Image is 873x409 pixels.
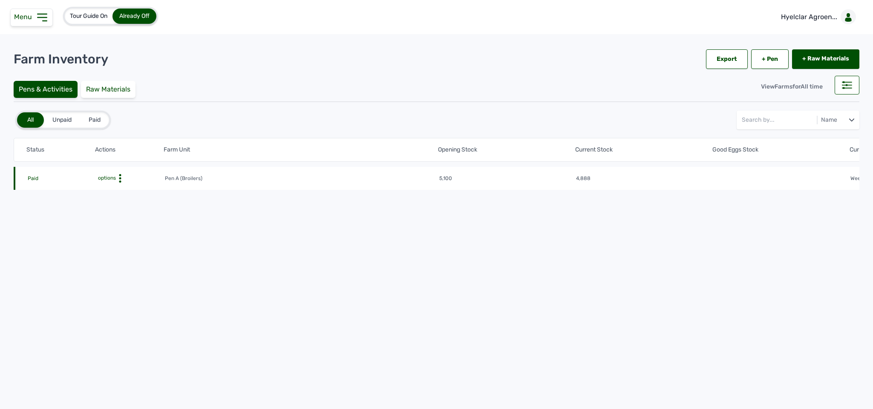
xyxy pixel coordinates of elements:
td: 5,100 [439,174,576,183]
span: options [96,175,116,181]
div: All [17,112,44,128]
div: Name [819,116,839,124]
p: Farm Inventory [14,51,108,67]
input: Search by... [742,111,817,129]
th: Actions [95,145,163,154]
span: Menu [14,13,35,21]
th: Farm Unit [163,145,438,154]
div: Raw Materials [81,81,135,98]
div: View for All time [754,77,830,96]
p: Hyelclar Agroen... [781,12,837,22]
td: Paid [27,174,96,183]
div: Unpaid [44,112,80,128]
span: Tour Guide On [70,12,107,20]
th: Good Eggs Stock [712,145,849,154]
th: Status [26,145,95,154]
a: Hyelclar Agroen... [774,5,859,29]
div: Paid [80,112,109,128]
td: Pen A (Broilers) [164,174,439,183]
td: 4,888 [576,174,713,183]
th: Opening Stock [438,145,575,154]
th: Current Stock [575,145,712,154]
span: Already Off [119,12,150,20]
div: Export [706,49,748,69]
a: + Raw Materials [792,49,859,69]
div: Pens & Activities [14,81,78,98]
span: Farms [775,83,792,90]
a: + Pen [751,49,789,69]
